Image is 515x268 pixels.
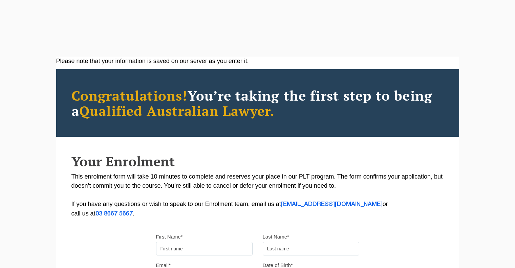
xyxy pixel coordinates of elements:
span: Congratulations! [71,86,188,104]
input: Last name [263,242,359,255]
a: [EMAIL_ADDRESS][DOMAIN_NAME] [281,202,383,207]
label: First Name* [156,233,183,240]
input: First name [156,242,253,255]
label: Last Name* [263,233,289,240]
h2: You’re taking the first step to being a [71,88,444,118]
div: Please note that your information is saved on our server as you enter it. [56,57,459,66]
h2: Your Enrolment [71,154,444,169]
span: Qualified Australian Lawyer. [79,102,275,120]
p: This enrolment form will take 10 minutes to complete and reserves your place in our PLT program. ... [71,172,444,219]
a: 03 8667 5667 [95,211,133,217]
